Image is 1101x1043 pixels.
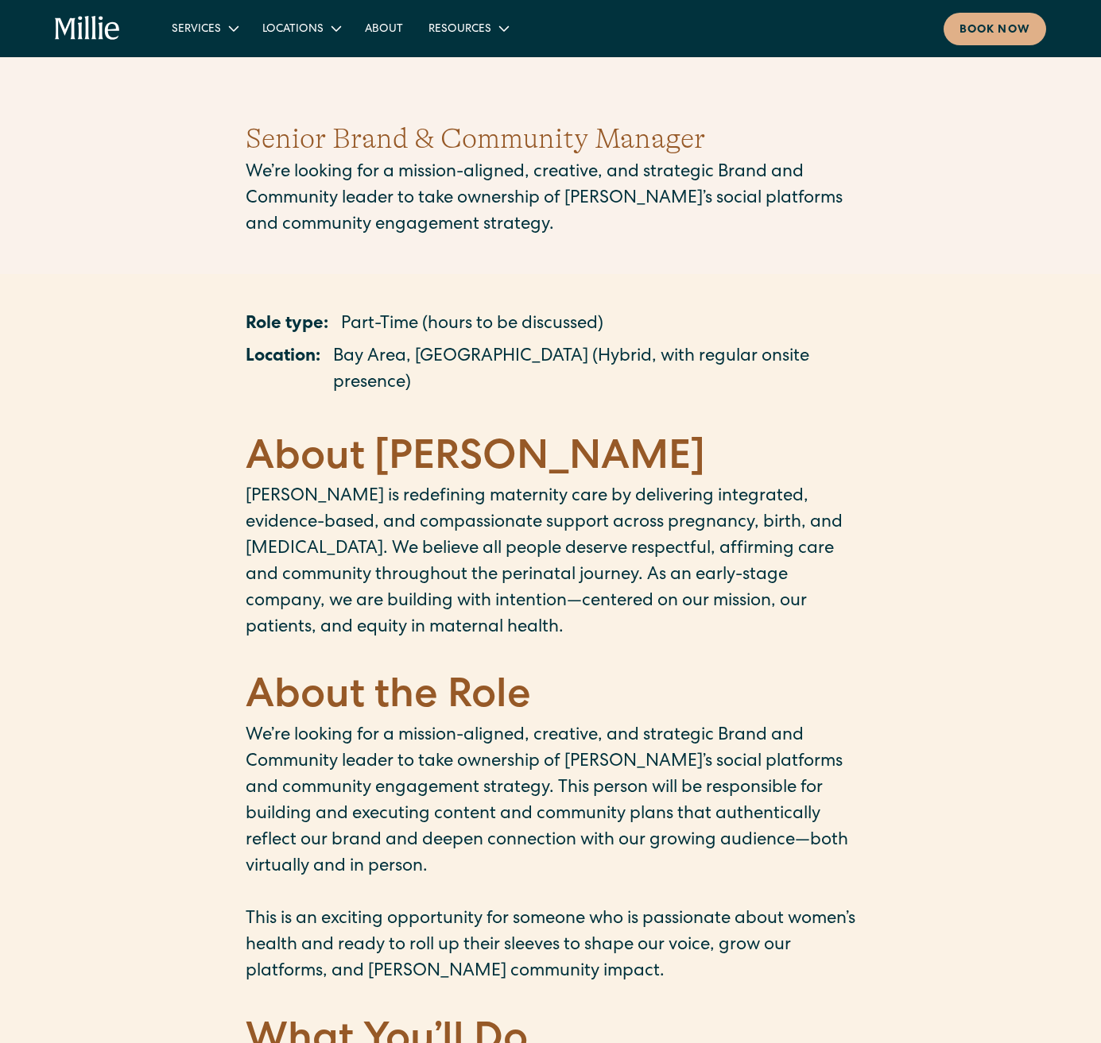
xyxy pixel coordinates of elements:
[246,160,856,239] p: We’re looking for a mission-aligned, creative, and strategic Brand and Community leader to take o...
[262,21,324,38] div: Locations
[352,15,416,41] a: About
[172,21,221,38] div: Services
[428,21,491,38] div: Resources
[246,642,856,668] p: ‍
[959,22,1030,39] div: Book now
[944,13,1046,45] a: Book now
[246,404,856,430] p: ‍
[246,312,328,338] p: Role type:
[341,312,603,338] p: Part-Time (hours to be discussed)
[246,881,856,907] p: ‍
[246,724,856,881] p: We’re looking for a mission-aligned, creative, and strategic Brand and Community leader to take o...
[159,15,250,41] div: Services
[55,16,120,41] a: home
[416,15,520,41] div: Resources
[333,345,856,397] p: Bay Area, [GEOGRAPHIC_DATA] (Hybrid, with regular onsite presence)
[250,15,352,41] div: Locations
[246,907,856,986] p: This is an exciting opportunity for someone who is passionate about women’s health and ready to r...
[246,485,856,642] p: [PERSON_NAME] is redefining maternity care by delivering integrated, evidence-based, and compassi...
[246,986,856,1012] p: ‍
[246,678,531,719] strong: About the Role
[246,439,705,481] strong: About [PERSON_NAME]
[246,118,856,160] h1: Senior Brand & Community Manager
[246,345,320,397] p: Location:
